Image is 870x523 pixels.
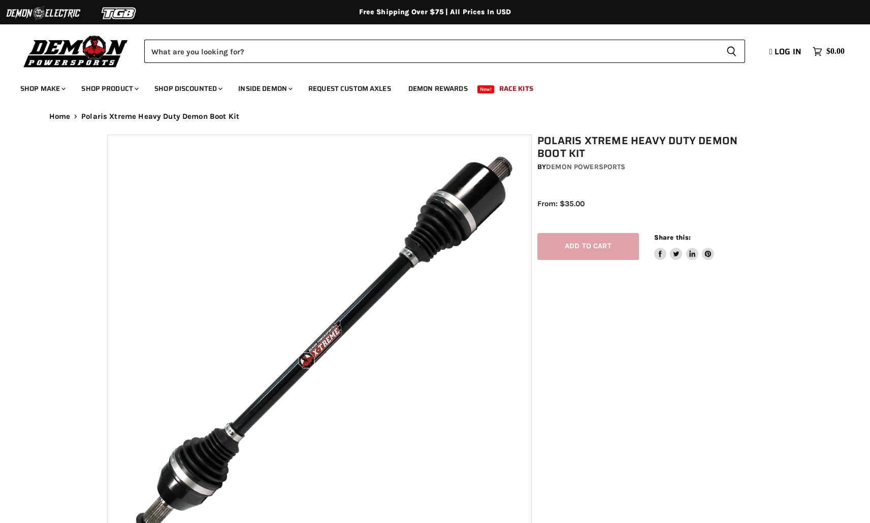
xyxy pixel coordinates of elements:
[654,234,691,241] span: Share this:
[29,8,842,17] div: Free Shipping Over $75 | All Prices In USD
[81,112,239,121] span: Polaris Xtreme Heavy Duty Demon Boot Kit
[301,78,399,99] a: Request Custom Axles
[765,47,808,56] a: Log in
[537,135,769,160] h1: Polaris Xtreme Heavy Duty Demon Boot Kit
[477,85,495,93] span: New!
[537,199,585,208] span: From: $35.00
[537,161,769,173] div: by
[29,112,842,121] nav: Breadcrumbs
[654,233,715,260] aside: Share this:
[718,40,745,63] button: Search
[74,78,145,99] a: Shop Product
[144,40,718,63] input: Search
[20,33,132,69] img: Demon Powersports
[49,112,71,121] a: Home
[147,78,229,99] a: Shop Discounted
[775,45,801,58] span: Log in
[546,162,625,171] a: Demon Powersports
[492,78,541,99] a: Race Kits
[231,78,299,99] a: Inside Demon
[808,44,850,59] a: $0.00
[5,4,81,23] img: Demon Electric Logo 2
[13,74,842,99] ul: Main menu
[81,4,157,23] img: TGB Logo 2
[13,78,72,99] a: Shop Make
[401,78,475,99] a: Demon Rewards
[144,40,745,63] form: Product
[826,47,845,56] span: $0.00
